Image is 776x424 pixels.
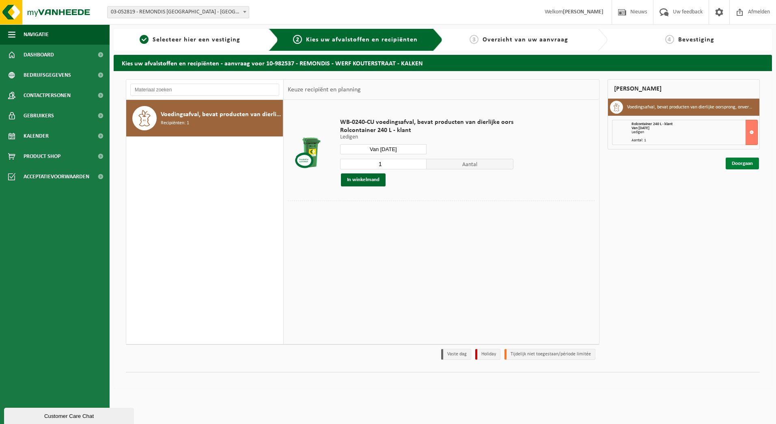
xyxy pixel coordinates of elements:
span: 03-052819 - REMONDIS WEST-VLAANDEREN - OOSTENDE [108,6,249,18]
span: Product Shop [24,146,60,167]
span: Contactpersonen [24,85,71,106]
a: 1Selecteer hier een vestiging [118,35,262,45]
button: In winkelmand [341,173,386,186]
strong: [PERSON_NAME] [563,9,604,15]
div: Ledigen [632,130,758,134]
span: Overzicht van uw aanvraag [483,37,568,43]
span: 4 [665,35,674,44]
iframe: chat widget [4,406,136,424]
span: WB-0240-CU voedingsafval, bevat producten van dierlijke oors [340,118,513,126]
h2: Kies uw afvalstoffen en recipiënten - aanvraag voor 10-982537 - REMONDIS - WERF KOUTERSTRAAT - KA... [114,55,772,71]
span: 3 [470,35,479,44]
span: Kies uw afvalstoffen en recipiënten [306,37,418,43]
li: Vaste dag [441,349,471,360]
a: Doorgaan [726,158,759,169]
span: Selecteer hier een vestiging [153,37,240,43]
li: Tijdelijk niet toegestaan/période limitée [504,349,595,360]
span: Recipiënten: 1 [161,119,189,127]
strong: Van [DATE] [632,126,649,130]
button: Voedingsafval, bevat producten van dierlijke oorsprong, onverpakt, categorie 3 Recipiënten: 1 [126,100,283,136]
span: Rolcontainer 240 L - klant [340,126,513,134]
span: Gebruikers [24,106,54,126]
div: Aantal: 1 [632,138,758,143]
span: Rolcontainer 240 L - klant [632,122,673,126]
div: Keuze recipiënt en planning [284,80,365,100]
span: 2 [293,35,302,44]
p: Ledigen [340,134,513,140]
li: Holiday [475,349,500,360]
span: 1 [140,35,149,44]
input: Selecteer datum [340,144,427,154]
span: Bedrijfsgegevens [24,65,71,85]
span: Bevestiging [678,37,714,43]
span: Acceptatievoorwaarden [24,167,89,187]
h3: Voedingsafval, bevat producten van dierlijke oorsprong, onverpakt, categorie 3 [627,101,754,114]
input: Materiaal zoeken [130,84,279,96]
span: 03-052819 - REMONDIS WEST-VLAANDEREN - OOSTENDE [107,6,249,18]
span: Aantal [427,159,513,169]
span: Dashboard [24,45,54,65]
span: Kalender [24,126,49,146]
div: [PERSON_NAME] [608,79,760,99]
span: Navigatie [24,24,49,45]
span: Voedingsafval, bevat producten van dierlijke oorsprong, onverpakt, categorie 3 [161,110,281,119]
